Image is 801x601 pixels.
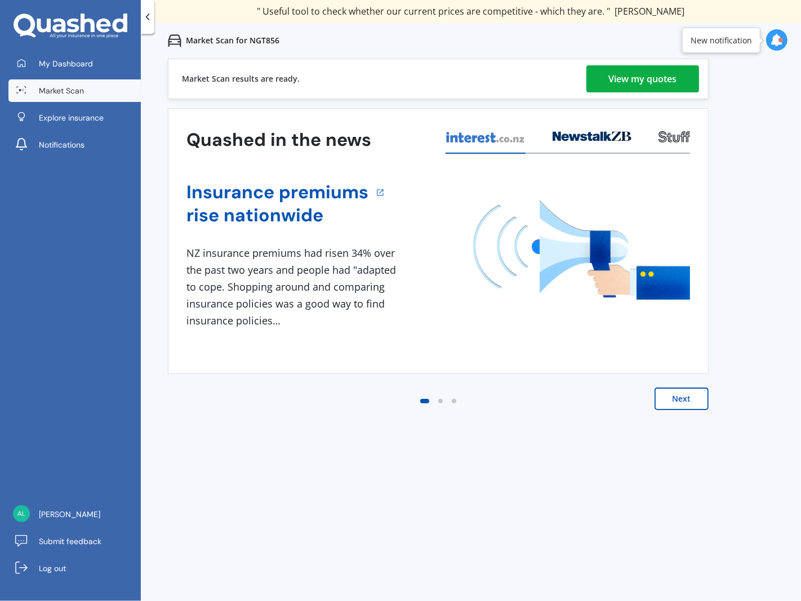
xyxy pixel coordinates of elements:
[8,530,141,553] a: Submit feedback
[586,65,699,92] a: View my quotes
[186,35,279,46] p: Market Scan for NGT856
[8,52,141,75] a: My Dashboard
[609,65,677,92] div: View my quotes
[473,200,690,300] img: media image
[13,505,30,522] img: 8045764608da4194d2d3083680ac8c2c
[39,536,101,547] span: Submit feedback
[186,181,368,204] a: Insurance premiums
[8,503,141,526] a: [PERSON_NAME]
[39,139,84,150] span: Notifications
[39,112,104,123] span: Explore insurance
[655,388,709,410] button: Next
[8,133,141,156] a: Notifications
[39,509,100,520] span: [PERSON_NAME]
[691,35,752,46] div: New notification
[8,79,141,102] a: Market Scan
[8,557,141,580] a: Log out
[186,128,371,152] h3: Quashed in the news
[168,34,181,47] img: car.f15378c7a67c060ca3f3.svg
[186,245,400,329] div: NZ insurance premiums had risen 34% over the past two years and people had "adapted to cope. Shop...
[39,58,93,69] span: My Dashboard
[39,563,66,574] span: Log out
[186,204,368,227] a: rise nationwide
[182,59,300,99] div: Market Scan results are ready.
[8,106,141,129] a: Explore insurance
[39,85,84,96] span: Market Scan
